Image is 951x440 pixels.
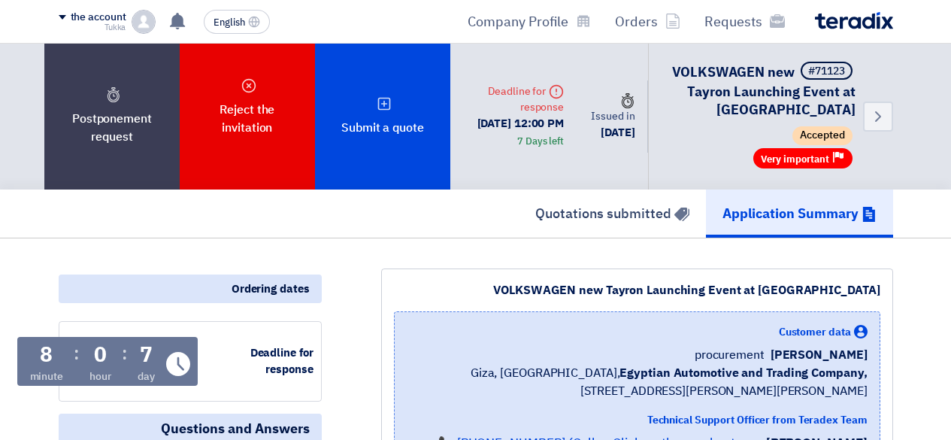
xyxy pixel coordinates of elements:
font: Reject the invitation [220,101,274,137]
font: 7 Days left [517,134,564,148]
img: profile_test.png [132,10,156,34]
font: Postponement request [72,110,152,146]
font: Application Summary [722,203,859,223]
font: : [74,340,79,367]
font: hour [89,369,111,384]
font: minute [30,369,63,384]
font: Questions and Answers [161,418,310,438]
font: Technical Support Officer from Teradex Team [647,412,868,428]
font: Deadline for response [250,344,313,378]
font: Orders [615,11,658,32]
font: Quotations submitted [535,203,671,223]
a: Quotations submitted [519,190,706,238]
font: Company Profile [468,11,568,32]
font: [DATE] 12:00 PM [477,115,565,132]
button: English [204,10,270,34]
font: Ordering dates [232,281,310,297]
font: Tukka [104,21,126,34]
font: VOLKSWAGEN new Tayron Launching Event at [GEOGRAPHIC_DATA] [672,62,856,120]
font: Customer data [779,324,851,340]
font: the account [71,9,126,25]
font: Giza, [GEOGRAPHIC_DATA], [STREET_ADDRESS][PERSON_NAME][PERSON_NAME] [471,364,868,400]
font: Egyptian Automotive and Trading Company, [619,364,867,382]
font: Submit a quote [341,119,424,137]
a: Orders [603,4,692,39]
font: Deadline for response [488,83,564,115]
font: : [122,340,127,367]
h5: VOLKSWAGEN new Tayron Launching Event at Azha [667,62,856,119]
font: Accepted [800,128,845,144]
font: [PERSON_NAME] [771,346,868,364]
font: procurement [695,346,765,364]
font: English [214,15,245,29]
font: #71123 [808,63,845,79]
font: [DATE] [601,124,635,141]
font: 0 [94,339,107,371]
font: Issued in [591,108,635,124]
font: 7 [140,339,153,371]
font: VOLKSWAGEN new Tayron Launching Event at [GEOGRAPHIC_DATA] [493,281,880,299]
a: Application Summary [706,190,893,238]
font: Requests [704,11,762,32]
font: 8 [40,339,53,371]
img: Teradix logo [815,12,893,29]
font: day [138,369,155,384]
a: Requests [692,4,797,39]
font: Very important [761,152,829,166]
